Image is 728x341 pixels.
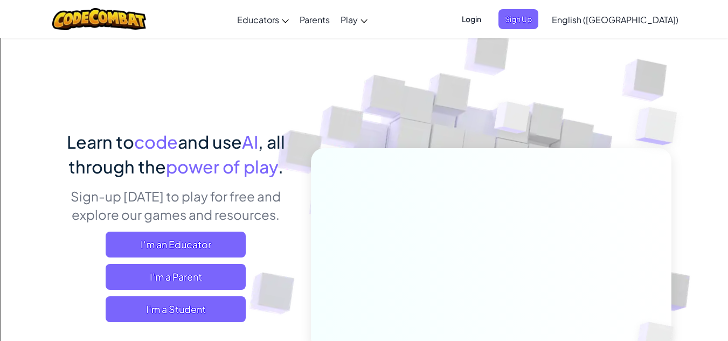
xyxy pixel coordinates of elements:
[614,81,707,172] img: Overlap cubes
[67,131,134,152] span: Learn to
[474,80,551,161] img: Overlap cubes
[335,5,373,34] a: Play
[52,8,147,30] img: CodeCombat logo
[498,9,538,29] button: Sign Up
[242,131,258,152] span: AI
[278,156,283,177] span: .
[232,5,294,34] a: Educators
[178,131,242,152] span: and use
[57,187,295,224] p: Sign-up [DATE] to play for free and explore our games and resources.
[106,264,246,290] a: I'm a Parent
[106,232,246,258] a: I'm an Educator
[552,14,678,25] span: English ([GEOGRAPHIC_DATA])
[455,9,488,29] button: Login
[134,131,178,152] span: code
[341,14,358,25] span: Play
[166,156,278,177] span: power of play
[237,14,279,25] span: Educators
[546,5,684,34] a: English ([GEOGRAPHIC_DATA])
[106,296,246,322] button: I'm a Student
[294,5,335,34] a: Parents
